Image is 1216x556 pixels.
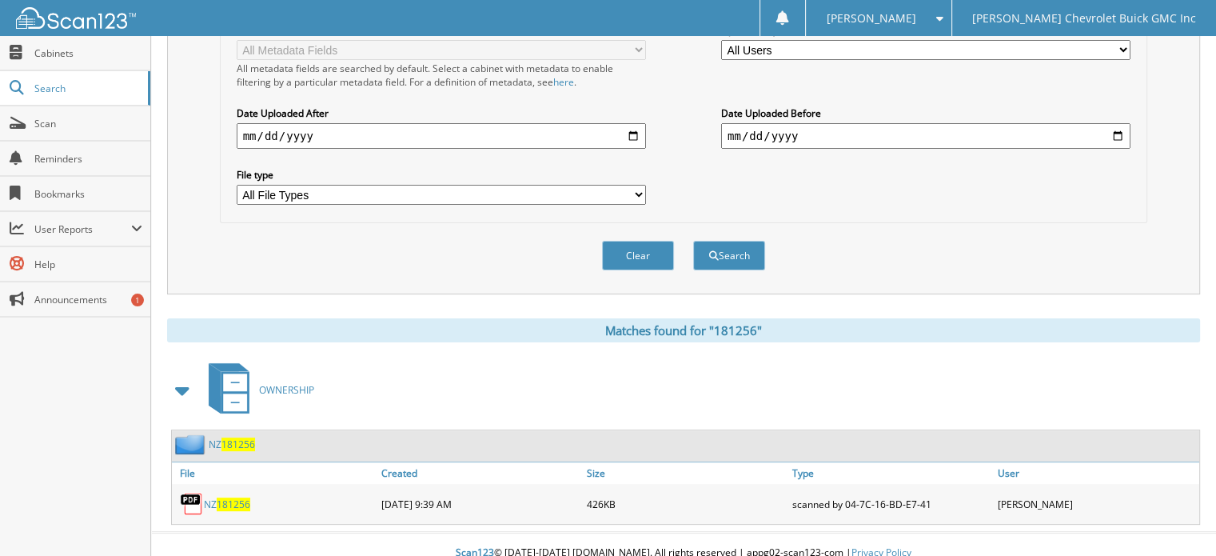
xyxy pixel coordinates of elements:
span: [PERSON_NAME] [826,14,915,23]
label: Date Uploaded After [237,106,646,120]
span: User Reports [34,222,131,236]
span: 181256 [217,498,250,511]
a: Created [377,462,583,484]
span: Scan [34,117,142,130]
span: Cabinets [34,46,142,60]
span: 181256 [221,438,255,451]
span: [PERSON_NAME] Chevrolet Buick GMC Inc [972,14,1196,23]
div: All metadata fields are searched by default. Select a cabinet with metadata to enable filtering b... [237,62,646,89]
div: [PERSON_NAME] [994,488,1199,520]
input: start [237,123,646,149]
a: NZ181256 [209,438,255,451]
div: [DATE] 9:39 AM [377,488,583,520]
span: Reminders [34,152,142,166]
div: scanned by 04-7C-16-BD-E7-41 [788,488,994,520]
a: here [553,75,574,89]
button: Clear [602,241,674,270]
a: File [172,462,377,484]
span: Bookmarks [34,187,142,201]
img: PDF.png [180,492,204,516]
a: Type [788,462,994,484]
label: File type [237,168,646,182]
a: OWNERSHIP [199,358,314,422]
label: Date Uploaded Before [721,106,1130,120]
div: 426KB [583,488,788,520]
span: Help [34,258,142,271]
img: folder2.png [175,434,209,454]
span: OWNERSHIP [259,383,314,397]
input: end [721,123,1130,149]
span: Search [34,82,140,95]
span: Announcements [34,293,142,306]
div: 1 [131,294,144,306]
div: Matches found for "181256" [167,318,1200,342]
button: Search [693,241,765,270]
a: NZ181256 [204,498,250,511]
img: scan123-logo-white.svg [16,7,136,29]
a: Size [583,462,788,484]
a: User [994,462,1199,484]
